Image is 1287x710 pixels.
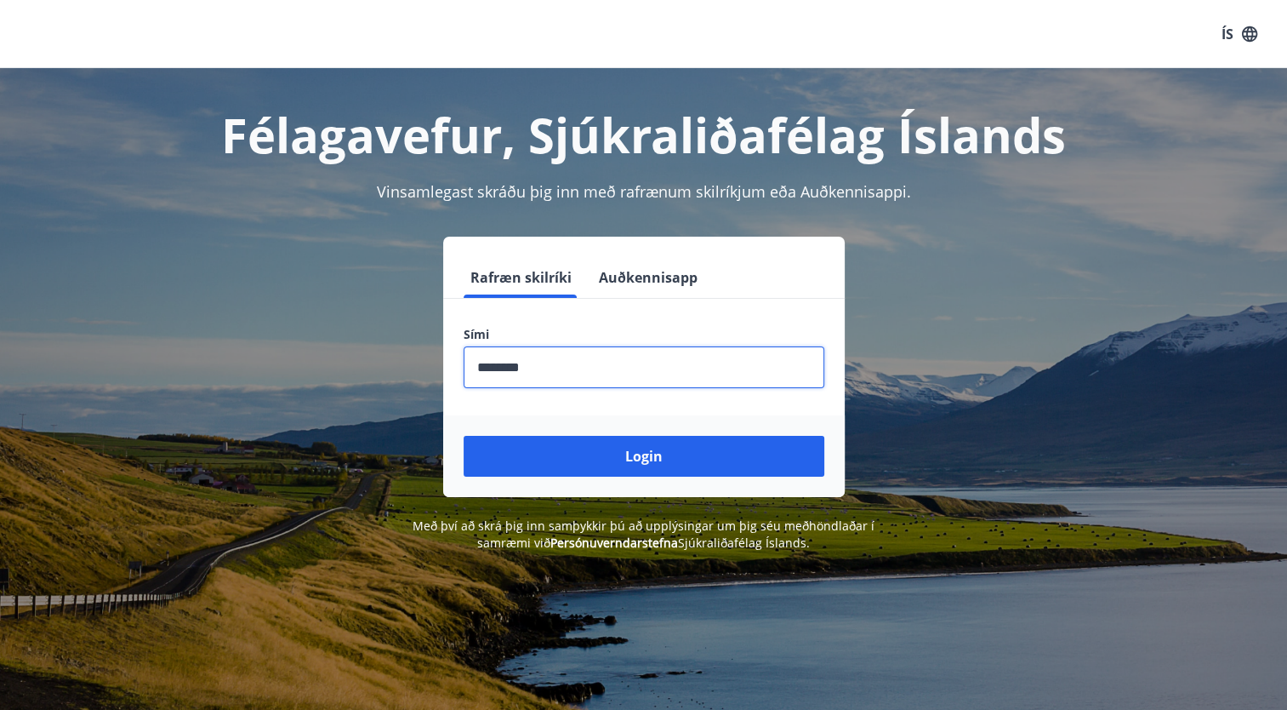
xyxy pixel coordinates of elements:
[464,257,578,298] button: Rafræn skilríki
[464,436,824,477] button: Login
[1212,19,1267,49] button: ÍS
[550,535,678,551] a: Persónuverndarstefna
[592,257,704,298] button: Auðkennisapp
[377,181,911,202] span: Vinsamlegast skráðu þig inn með rafrænum skilríkjum eða Auðkennisappi.
[464,326,824,343] label: Sími
[413,518,874,551] span: Með því að skrá þig inn samþykkir þú að upplýsingar um þig séu meðhöndlaðar í samræmi við Sjúkral...
[52,102,1236,167] h1: Félagavefur, Sjúkraliðafélag Íslands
